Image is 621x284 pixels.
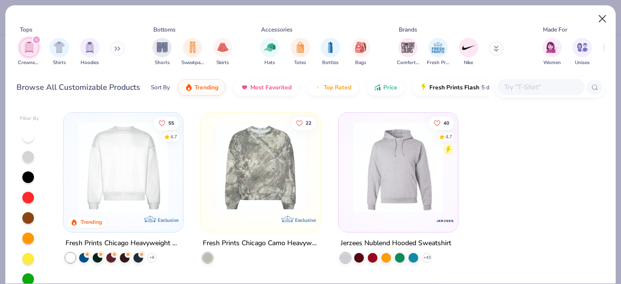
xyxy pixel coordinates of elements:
img: Sweatpants Image [187,42,198,53]
span: Comfort Colors [397,59,419,67]
button: Like [154,116,179,130]
span: Most Favorited [250,84,292,91]
span: Trending [195,84,218,91]
div: Browse All Customizable Products [16,82,140,93]
div: Bottoms [153,25,176,34]
div: Jerzees Nublend Hooded Sweatshirt [341,237,451,250]
div: filter for Bags [351,38,371,67]
img: Totes Image [295,42,306,53]
img: 1358499d-a160-429c-9f1e-ad7a3dc244c9 [73,122,173,213]
button: filter button [49,38,69,67]
button: filter button [260,38,279,67]
div: filter for Crewnecks [18,38,40,67]
div: filter for Hoodies [80,38,99,67]
span: Totes [294,59,306,67]
div: filter for Fresh Prints [427,38,449,67]
span: + 43 [424,255,431,261]
button: filter button [542,38,562,67]
img: Hats Image [264,42,276,53]
span: 5 day delivery [481,82,517,93]
button: Like [292,116,317,130]
div: Brands [399,25,417,34]
div: filter for Bottles [321,38,340,67]
img: most_fav.gif [241,84,248,91]
div: filter for Shorts [152,38,172,67]
div: Filter By [20,115,39,122]
span: Hoodies [81,59,99,67]
span: 22 [306,120,312,125]
img: d9105e28-ed75-4fdd-addc-8b592ef863ea [211,122,310,213]
span: 55 [168,120,174,125]
img: Unisex Image [577,42,588,53]
button: filter button [152,38,172,67]
img: 9145e166-e82d-49ae-94f7-186c20e691c9 [173,122,273,213]
span: Crewnecks [18,59,40,67]
button: filter button [459,38,478,67]
span: Skirts [216,59,229,67]
span: + 9 [149,255,154,261]
div: filter for Comfort Colors [397,38,419,67]
div: 4.7 [170,133,177,140]
img: Shorts Image [157,42,168,53]
button: filter button [291,38,310,67]
span: Price [383,84,397,91]
button: filter button [181,38,204,67]
img: trending.gif [185,84,193,91]
span: 40 [443,120,449,125]
button: filter button [18,38,40,67]
span: Exclusive [157,217,178,223]
button: filter button [80,38,99,67]
input: Try "T-Shirt" [503,82,578,93]
button: filter button [213,38,232,67]
div: filter for Women [542,38,562,67]
div: 4.7 [445,133,452,140]
div: filter for Hats [260,38,279,67]
span: Hats [264,59,275,67]
span: Bags [355,59,366,67]
button: Like [429,116,454,130]
div: Fresh Prints Chicago Heavyweight Crewneck [65,237,181,250]
span: Shirts [53,59,66,67]
button: Price [366,79,405,96]
div: Tops [20,25,33,34]
span: Women [543,59,561,67]
img: Nike Image [461,40,476,55]
button: filter button [351,38,371,67]
img: Comfort Colors Image [401,40,415,55]
span: Fresh Prints Flash [429,84,479,91]
img: TopRated.gif [314,84,322,91]
div: Accessories [261,25,293,34]
span: Exclusive [295,217,316,223]
div: filter for Shirts [49,38,69,67]
span: Bottles [322,59,339,67]
button: Fresh Prints Flash5 day delivery [412,79,524,96]
span: Unisex [575,59,589,67]
div: filter for Unisex [572,38,592,67]
button: filter button [397,38,419,67]
span: Nike [464,59,473,67]
img: Jerzees logo [436,211,455,231]
img: Hoodies Image [84,42,95,53]
img: Bags Image [355,42,366,53]
button: Most Favorited [233,79,299,96]
img: Skirts Image [217,42,229,53]
img: Shirts Image [54,42,65,53]
button: Trending [178,79,226,96]
img: Bottles Image [325,42,336,53]
div: filter for Nike [459,38,478,67]
img: Women Image [546,42,557,53]
div: Sort By [151,83,170,92]
div: filter for Sweatpants [181,38,204,67]
span: Fresh Prints [427,59,449,67]
div: filter for Totes [291,38,310,67]
button: filter button [321,38,340,67]
div: filter for Skirts [213,38,232,67]
img: 3a414f12-a4cb-4ca9-8ee8-e32b16d9a56c [348,122,448,213]
div: Made For [543,25,567,34]
button: filter button [572,38,592,67]
button: Top Rated [307,79,359,96]
button: Close [593,10,612,28]
img: Crewnecks Image [24,42,34,53]
img: Fresh Prints Image [431,40,445,55]
div: Fresh Prints Chicago Camo Heavyweight Crewneck [203,237,318,250]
